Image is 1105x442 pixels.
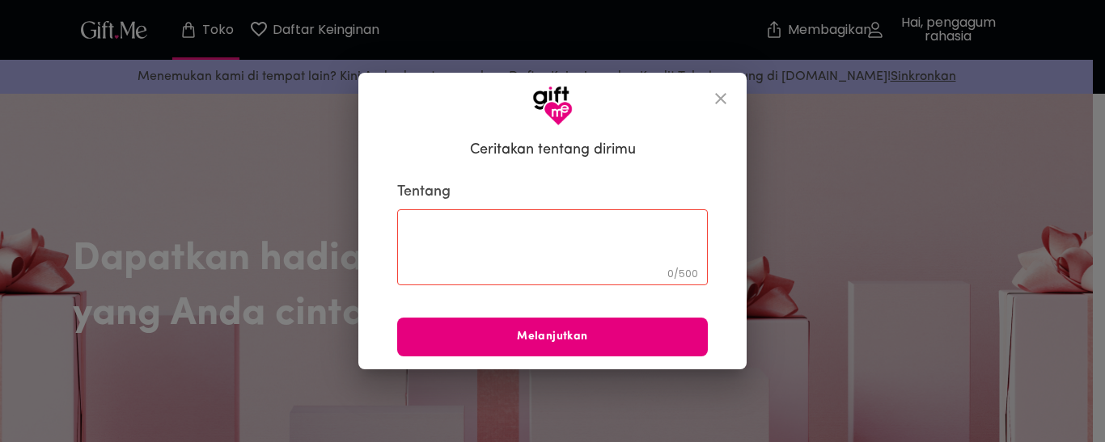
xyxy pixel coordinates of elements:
[397,318,708,356] button: Melanjutkan
[701,79,740,118] button: menutup
[397,185,451,200] font: Tentang
[532,86,573,126] img: Logo GiftMe
[517,330,587,343] font: Melanjutkan
[667,267,674,280] font: 0
[674,267,679,280] font: /
[470,143,636,158] font: Ceritakan tentang dirimu
[679,267,698,280] font: 500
